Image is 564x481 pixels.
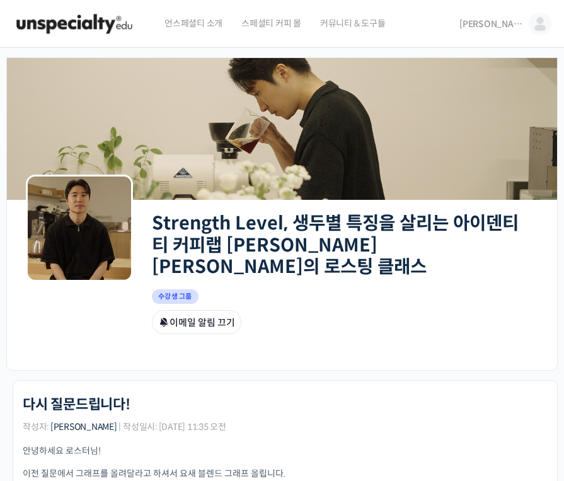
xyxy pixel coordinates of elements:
span: 수강생 그룹 [152,289,199,304]
span: 작성자: | 작성일시: [DATE] 11:35 오전 [23,422,226,431]
h1: 다시 질문드립니다! [23,397,130,413]
a: [PERSON_NAME] [50,421,117,432]
button: 이메일 알림 끄기 [152,310,241,334]
p: 안녕하세요 로스터님! [23,444,548,458]
p: 이전 질문에서 그래프를 올려달라고 하셔서 요새 블렌드 그래프 올립니다. [23,467,548,480]
a: Strength Level, 생두별 특징을 살리는 아이덴티티 커피랩 [PERSON_NAME] [PERSON_NAME]의 로스팅 클래스 [152,212,519,278]
img: Group logo of Strength Level, 생두별 특징을 살리는 아이덴티티 커피랩 윤원균 대표의 로스팅 클래스 [26,175,133,282]
span: [PERSON_NAME] [459,18,522,30]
